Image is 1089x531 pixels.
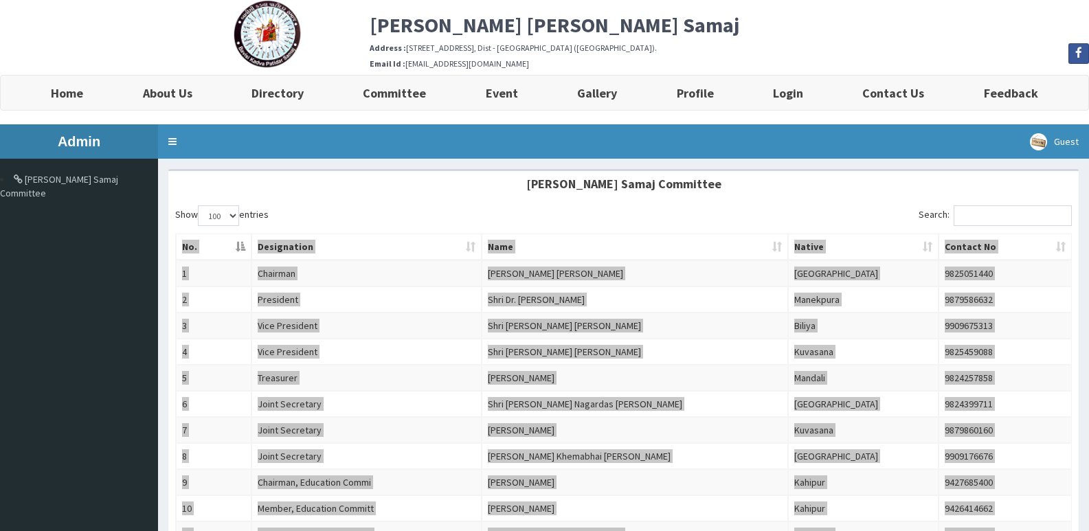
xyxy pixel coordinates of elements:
b: Feedback [984,85,1038,101]
td: Member, Education Committ [251,495,482,521]
td: 9427685400 [939,469,1071,495]
a: Contact Us [833,76,954,110]
a: Feedback [954,76,1068,110]
b: Home [51,85,83,101]
th: Designation: activate to sort column ascending [251,234,482,260]
td: 9825051440 [939,260,1071,286]
td: 4 [176,339,251,365]
td: [PERSON_NAME] [482,469,788,495]
td: Joint Secretary [251,391,482,417]
b: Contact Us [862,85,924,101]
td: 9879860160 [939,417,1071,443]
b: Gallery [577,85,617,101]
b: Directory [251,85,304,101]
a: Guest [1020,124,1089,159]
td: Joint Secretary [251,417,482,443]
th: Contact No: activate to sort column ascending [939,234,1071,260]
td: Kahipur [788,495,939,521]
td: Biliya [788,313,939,339]
th: No.: activate to sort column descending [176,234,251,260]
a: Login [743,76,833,110]
td: Shri [PERSON_NAME] Nagardas [PERSON_NAME] [482,391,788,417]
td: Kuvasana [788,417,939,443]
td: [PERSON_NAME] Khemabhai [PERSON_NAME] [482,443,788,469]
a: Gallery [548,76,647,110]
td: 10 [176,495,251,521]
b: Profile [677,85,714,101]
td: Chairman [251,260,482,286]
td: [PERSON_NAME] [482,495,788,521]
b: Login [773,85,803,101]
select: Showentries [198,205,239,226]
td: [PERSON_NAME] [PERSON_NAME] [482,260,788,286]
td: Vice President [251,339,482,365]
b: [PERSON_NAME] Samaj Committee [526,176,721,192]
td: 9909176676 [939,443,1071,469]
td: 8 [176,443,251,469]
a: Profile [647,76,743,110]
b: Committee [363,85,426,101]
td: 9909675313 [939,313,1071,339]
a: Committee [333,76,456,110]
b: About Us [143,85,192,101]
td: Manekpura [788,286,939,313]
td: President [251,286,482,313]
td: 5 [176,365,251,391]
h6: [STREET_ADDRESS], Dist - [GEOGRAPHIC_DATA] ([GEOGRAPHIC_DATA]). [370,43,1089,52]
td: 9879586632 [939,286,1071,313]
td: 1 [176,260,251,286]
td: [PERSON_NAME] [482,417,788,443]
td: Vice President [251,313,482,339]
label: Search: [919,205,1072,226]
td: Joint Secretary [251,443,482,469]
b: Address : [370,43,406,53]
td: 7 [176,417,251,443]
a: Home [21,76,113,110]
b: Email Id : [370,58,405,69]
span: Guest [1054,135,1079,148]
img: User Image [1030,133,1047,150]
th: Native: activate to sort column ascending [788,234,939,260]
td: [GEOGRAPHIC_DATA] [788,443,939,469]
a: Directory [222,76,333,110]
td: 2 [176,286,251,313]
td: Kahipur [788,469,939,495]
td: 3 [176,313,251,339]
td: [PERSON_NAME] [482,365,788,391]
td: Kuvasana [788,339,939,365]
td: Mandali [788,365,939,391]
td: Treasurer [251,365,482,391]
td: [GEOGRAPHIC_DATA] [788,391,939,417]
td: Chairman, Education Commi [251,469,482,495]
td: Shri [PERSON_NAME] [PERSON_NAME] [482,339,788,365]
th: Name: activate to sort column ascending [482,234,788,260]
td: 9 [176,469,251,495]
td: 9426414662 [939,495,1071,521]
a: Event [456,76,548,110]
input: Search: [954,205,1072,226]
b: Event [486,85,518,101]
a: About Us [113,76,221,110]
td: Shri Dr. [PERSON_NAME] [482,286,788,313]
td: 9825459088 [939,339,1071,365]
td: 9824257858 [939,365,1071,391]
td: 9824399711 [939,391,1071,417]
td: [GEOGRAPHIC_DATA] [788,260,939,286]
b: [PERSON_NAME] [PERSON_NAME] Samaj [370,12,739,38]
b: Admin [58,134,100,149]
td: Shri [PERSON_NAME] [PERSON_NAME] [482,313,788,339]
h6: [EMAIL_ADDRESS][DOMAIN_NAME] [370,59,1089,68]
label: Show entries [175,205,269,226]
td: 6 [176,391,251,417]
